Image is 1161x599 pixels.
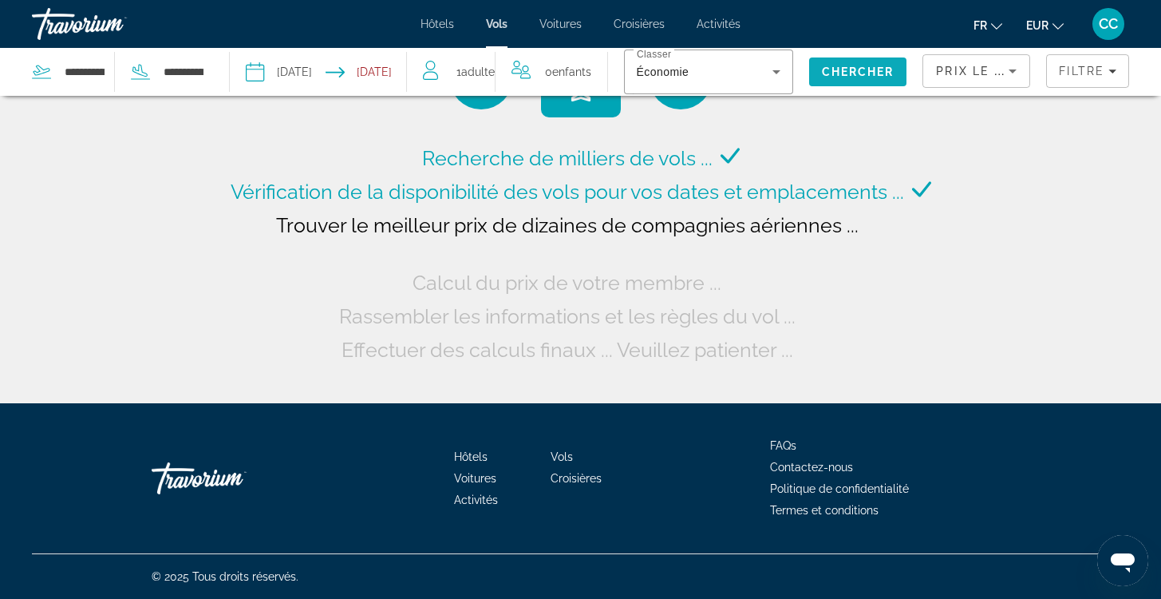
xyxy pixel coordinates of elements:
[413,271,721,295] span: Calcul du prix de votre membre ...
[637,65,689,78] span: Économie
[246,48,312,96] button: Select depart date
[407,48,607,96] button: Travelers: 1 adult, 0 children
[454,450,488,463] a: Hôtels
[326,48,392,96] button: Select return date
[32,3,192,45] a: Travorium
[486,18,507,30] a: Vols
[697,18,740,30] a: Activités
[1097,535,1148,586] iframe: Bouton de lancement de la fenêtre de messagerie
[421,18,454,30] a: Hôtels
[461,65,495,78] span: Adulte
[936,61,1017,81] mat-select: Sort by
[809,58,907,86] button: Search
[152,454,311,502] a: Go Home
[342,338,793,362] span: Effectuer des calculs finaux ... Veuillez patienter ...
[1099,16,1118,32] span: CC
[152,570,298,583] span: © 2025 Tous droits réservés.
[637,50,671,60] mat-label: Classer
[614,18,665,30] a: Croisières
[456,61,495,83] span: 1
[1059,65,1104,77] span: Filtre
[276,213,859,237] span: Trouver le meilleur prix de dizaines de compagnies aériennes ...
[1026,19,1048,32] span: EUR
[539,18,582,30] a: Voitures
[545,61,591,83] span: 0
[231,180,904,204] span: Vérification de la disponibilité des vols pour vos dates et emplacements ...
[551,472,602,485] a: Croisières
[822,65,894,78] span: Chercher
[552,65,591,78] span: Enfants
[770,504,879,517] a: Termes et conditions
[1026,14,1064,37] button: Change currency
[973,14,1002,37] button: Change language
[454,494,498,506] a: Activités
[770,482,909,495] a: Politique de confidentialité
[454,472,496,485] a: Voitures
[422,146,713,170] span: Recherche de milliers de vols ...
[339,304,796,328] span: Rassembler les informations et les règles du vol ...
[936,65,1061,77] span: Prix ​​le plus bas
[770,439,796,452] a: FAQs
[1046,54,1129,88] button: Filters
[1088,7,1129,41] button: User Menu
[770,461,853,474] a: Contactez-nous
[973,19,987,32] span: fr
[551,450,573,463] a: Vols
